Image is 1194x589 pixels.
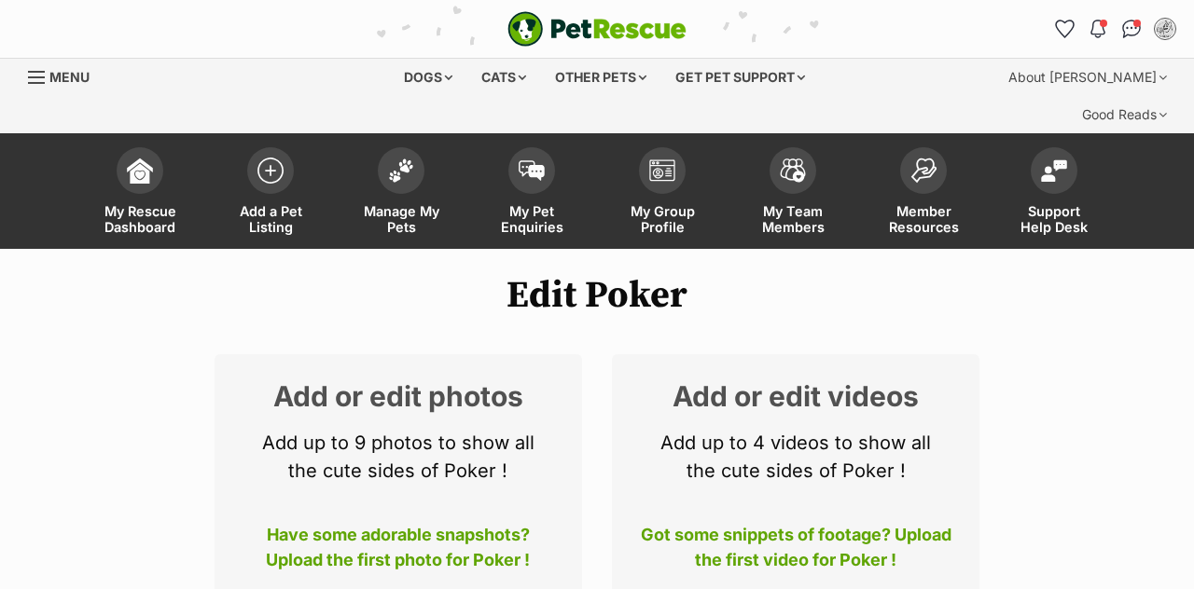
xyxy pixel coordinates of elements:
[466,138,597,249] a: My Pet Enquiries
[257,158,284,184] img: add-pet-listing-icon-0afa8454b4691262ce3f59096e99ab1cd57d4a30225e0717b998d2c9b9846f56.svg
[468,59,539,96] div: Cats
[989,138,1119,249] a: Support Help Desk
[359,203,443,235] span: Manage My Pets
[1041,159,1067,182] img: help-desk-icon-fdf02630f3aa405de69fd3d07c3f3aa587a6932b1a1747fa1d2bba05be0121f9.svg
[127,158,153,184] img: dashboard-icon-eb2f2d2d3e046f16d808141f083e7271f6b2e854fb5c12c21221c1fb7104beca.svg
[858,138,989,249] a: Member Resources
[1049,14,1079,44] a: Favourites
[1069,96,1180,133] div: Good Reads
[243,522,554,583] p: Have some adorable snapshots? Upload the first photo for Poker !
[336,138,466,249] a: Manage My Pets
[662,59,818,96] div: Get pet support
[640,382,951,410] h2: Add or edit videos
[1090,20,1105,38] img: notifications-46538b983faf8c2785f20acdc204bb7945ddae34d4c08c2a6579f10ce5e182be.svg
[1049,14,1180,44] ul: Account quick links
[1122,20,1142,38] img: chat-41dd97257d64d25036548639549fe6c8038ab92f7586957e7f3b1b290dea8141.svg
[1012,203,1096,235] span: Support Help Desk
[205,138,336,249] a: Add a Pet Listing
[910,158,937,183] img: member-resources-icon-8e73f808a243e03378d46382f2149f9095a855e16c252ad45f914b54edf8863c.svg
[507,11,687,47] img: logo-e224e6f780fb5917bec1dbf3a21bbac754714ae5b6737aabdf751b685950b380.svg
[388,158,414,183] img: manage-my-pets-icon-02211641906a0b7f246fdf0571729dbe1e7629f14944591b6c1af311fb30b64b.svg
[620,203,704,235] span: My Group Profile
[391,59,465,96] div: Dogs
[640,429,951,485] p: Add up to 4 videos to show all the cute sides of Poker !
[780,158,806,183] img: team-members-icon-5396bd8760b3fe7c0b43da4ab00e1e3bb1a5d9ba89233759b79545d2d3fc5d0d.svg
[243,429,554,485] p: Add up to 9 photos to show all the cute sides of Poker !
[490,203,574,235] span: My Pet Enquiries
[597,138,728,249] a: My Group Profile
[1156,20,1174,38] img: Ellie Carey profile pic
[98,203,182,235] span: My Rescue Dashboard
[49,69,90,85] span: Menu
[542,59,659,96] div: Other pets
[243,382,554,410] h2: Add or edit photos
[728,138,858,249] a: My Team Members
[751,203,835,235] span: My Team Members
[507,11,687,47] a: PetRescue
[1150,14,1180,44] button: My account
[229,203,312,235] span: Add a Pet Listing
[649,159,675,182] img: group-profile-icon-3fa3cf56718a62981997c0bc7e787c4b2cf8bcc04b72c1350f741eb67cf2f40e.svg
[995,59,1180,96] div: About [PERSON_NAME]
[1083,14,1113,44] button: Notifications
[1117,14,1146,44] a: Conversations
[28,59,103,92] a: Menu
[519,160,545,181] img: pet-enquiries-icon-7e3ad2cf08bfb03b45e93fb7055b45f3efa6380592205ae92323e6603595dc1f.svg
[640,522,951,583] p: Got some snippets of footage? Upload the first video for Poker !
[882,203,965,235] span: Member Resources
[75,138,205,249] a: My Rescue Dashboard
